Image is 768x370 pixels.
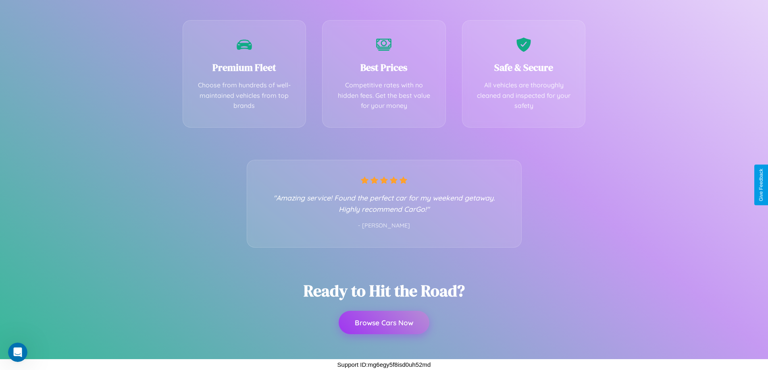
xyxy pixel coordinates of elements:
[335,61,433,74] h3: Best Prices
[8,343,27,362] iframe: Intercom live chat
[195,61,294,74] h3: Premium Fleet
[475,61,573,74] h3: Safe & Secure
[339,311,429,334] button: Browse Cars Now
[337,359,431,370] p: Support ID: mg6egy5f8isd0uh52md
[475,80,573,111] p: All vehicles are thoroughly cleaned and inspected for your safety
[304,280,465,302] h2: Ready to Hit the Road?
[263,221,505,231] p: - [PERSON_NAME]
[263,192,505,215] p: "Amazing service! Found the perfect car for my weekend getaway. Highly recommend CarGo!"
[195,80,294,111] p: Choose from hundreds of well-maintained vehicles from top brands
[335,80,433,111] p: Competitive rates with no hidden fees. Get the best value for your money
[758,169,764,201] div: Give Feedback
